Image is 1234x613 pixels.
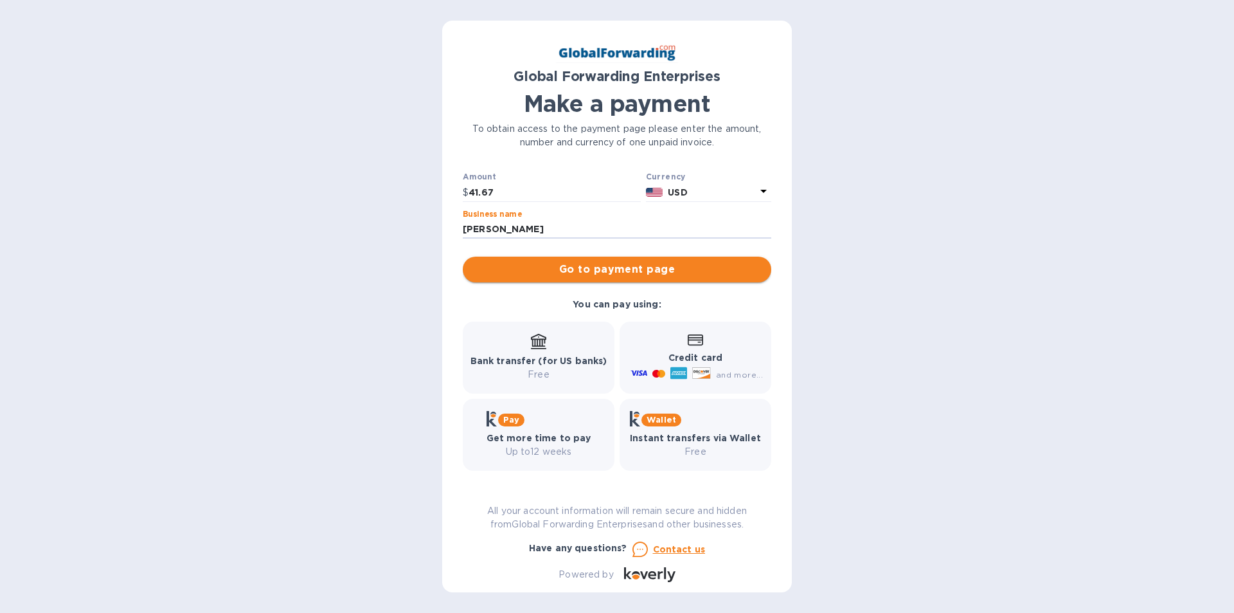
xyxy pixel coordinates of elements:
[470,368,607,381] p: Free
[463,257,771,282] button: Go to payment page
[514,68,720,84] b: Global Forwarding Enterprises
[653,544,706,554] u: Contact us
[529,543,627,553] b: Have any questions?
[668,352,722,363] b: Credit card
[470,356,607,366] b: Bank transfer (for US banks)
[647,415,676,425] b: Wallet
[469,183,641,202] input: 0.00
[487,445,591,459] p: Up to 12 weeks
[473,262,761,277] span: Go to payment page
[463,220,771,239] input: Enter business name
[559,568,613,581] p: Powered by
[487,433,591,443] b: Get more time to pay
[463,186,469,199] p: $
[630,445,761,459] p: Free
[463,122,771,149] p: To obtain access to the payment page please enter the amount, number and currency of one unpaid i...
[573,299,661,309] b: You can pay using:
[463,210,522,218] label: Business name
[463,504,771,531] p: All your account information will remain secure and hidden from Global Forwarding Enterprises and...
[463,174,496,181] label: Amount
[668,187,687,197] b: USD
[646,188,663,197] img: USD
[630,433,761,443] b: Instant transfers via Wallet
[503,415,519,425] b: Pay
[716,370,763,380] span: and more...
[646,172,686,181] b: Currency
[463,90,771,117] h1: Make a payment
